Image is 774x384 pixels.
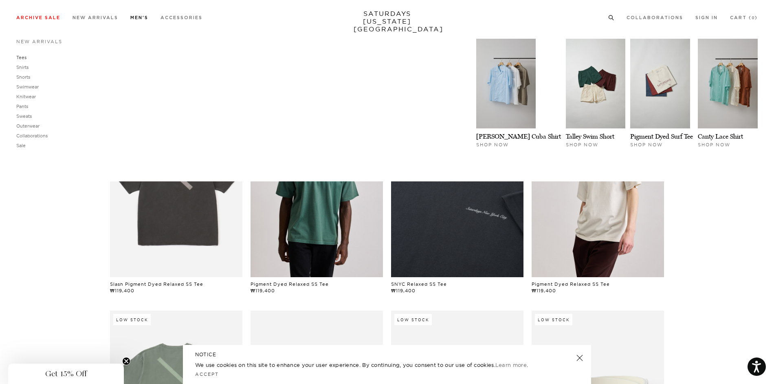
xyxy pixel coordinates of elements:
[698,132,743,140] a: Canty Lace Shirt
[16,74,30,80] a: Shorts
[394,314,432,325] div: Low Stock
[16,84,39,90] a: Swimwear
[16,104,28,109] a: Pants
[16,15,60,20] a: Archive Sale
[16,113,32,119] a: Sweats
[532,281,610,287] a: Pigment Dyed Relaxed SS Tee
[195,351,579,358] h5: NOTICE
[16,143,26,148] a: Sale
[476,132,561,140] a: [PERSON_NAME] Cuba Shirt
[122,357,130,365] button: Close teaser
[110,288,134,294] span: ₩119,400
[195,361,550,369] p: We use cookies on this site to enhance your user experience. By continuing, you consent to our us...
[730,15,758,20] a: Cart (0)
[630,132,693,140] a: Pigment Dyed Surf Tee
[73,15,118,20] a: New Arrivals
[195,371,219,377] a: Accept
[752,16,755,20] small: 0
[113,314,151,325] div: Low Stock
[391,281,447,287] a: SNYC Relaxed SS Tee
[161,15,202,20] a: Accessories
[535,314,572,325] div: Low Stock
[8,364,124,384] div: Get 15% OffClose teaser
[627,15,683,20] a: Collaborations
[45,369,87,379] span: Get 15% Off
[566,132,614,140] a: Talley Swim Short
[130,15,148,20] a: Men's
[16,94,36,99] a: Knitwear
[16,123,40,129] a: Outerwear
[110,281,203,287] a: Slash Pigment Dyed Relaxed SS Tee
[354,10,421,33] a: SATURDAYS[US_STATE][GEOGRAPHIC_DATA]
[495,362,527,368] a: Learn more
[16,133,48,139] a: Collaborations
[532,288,556,294] span: ₩119,400
[16,55,26,60] a: Tees
[251,281,329,287] a: Pigment Dyed Relaxed SS Tee
[16,64,29,70] a: Shirts
[695,15,718,20] a: Sign In
[251,288,275,294] span: ₩119,400
[16,39,62,44] a: New Arrivals
[391,288,416,294] span: ₩119,400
